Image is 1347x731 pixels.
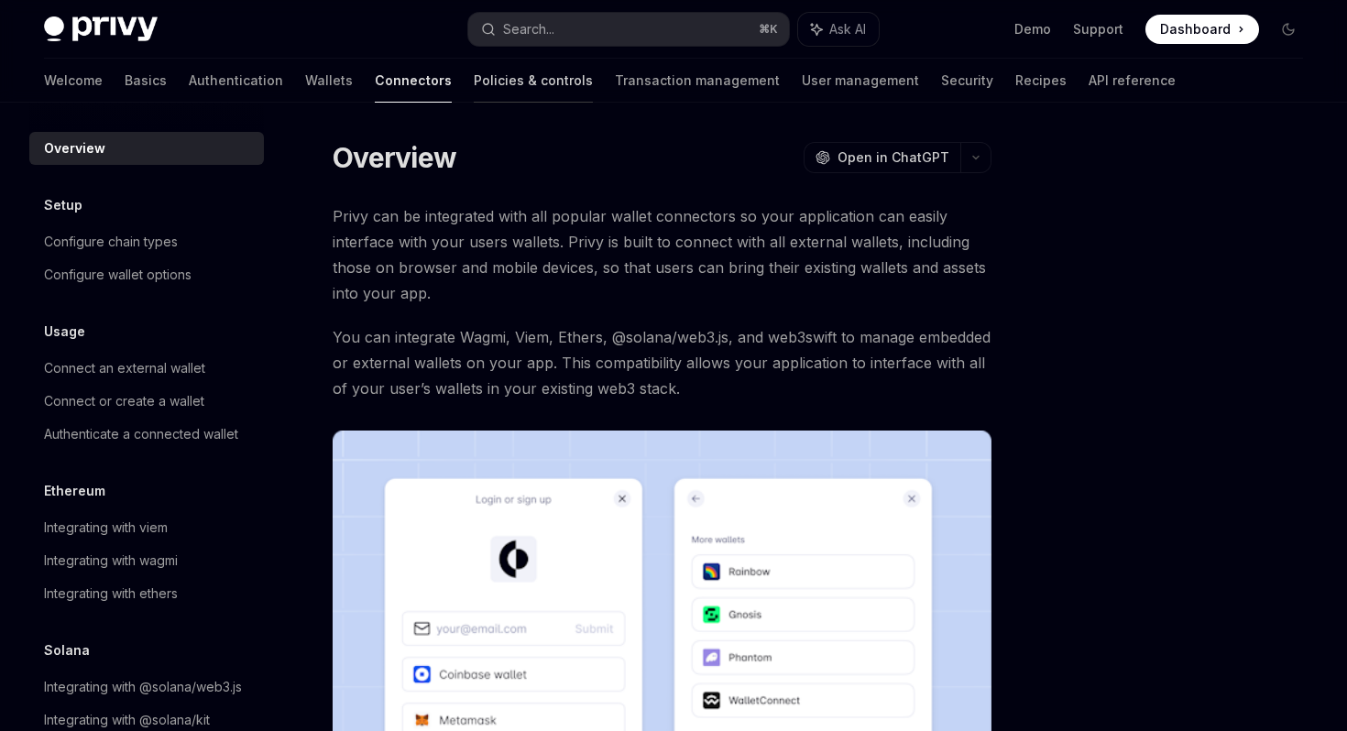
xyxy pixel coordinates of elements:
[1089,59,1176,103] a: API reference
[44,550,178,572] div: Integrating with wagmi
[1014,20,1051,38] a: Demo
[44,423,238,445] div: Authenticate a connected wallet
[1015,59,1067,103] a: Recipes
[375,59,452,103] a: Connectors
[44,517,168,539] div: Integrating with viem
[829,20,866,38] span: Ask AI
[29,577,264,610] a: Integrating with ethers
[44,480,105,502] h5: Ethereum
[29,418,264,451] a: Authenticate a connected wallet
[44,194,82,216] h5: Setup
[1160,20,1231,38] span: Dashboard
[44,231,178,253] div: Configure chain types
[44,321,85,343] h5: Usage
[29,225,264,258] a: Configure chain types
[798,13,879,46] button: Ask AI
[44,16,158,42] img: dark logo
[125,59,167,103] a: Basics
[333,141,456,174] h1: Overview
[1274,15,1303,44] button: Toggle dark mode
[44,390,204,412] div: Connect or create a wallet
[189,59,283,103] a: Authentication
[29,352,264,385] a: Connect an external wallet
[29,132,264,165] a: Overview
[838,148,949,167] span: Open in ChatGPT
[474,59,593,103] a: Policies & controls
[44,264,192,286] div: Configure wallet options
[305,59,353,103] a: Wallets
[29,671,264,704] a: Integrating with @solana/web3.js
[44,639,90,661] h5: Solana
[333,324,991,401] span: You can integrate Wagmi, Viem, Ethers, @solana/web3.js, and web3swift to manage embedded or exter...
[44,583,178,605] div: Integrating with ethers
[941,59,993,103] a: Security
[503,18,554,40] div: Search...
[29,385,264,418] a: Connect or create a wallet
[804,142,960,173] button: Open in ChatGPT
[29,511,264,544] a: Integrating with viem
[29,544,264,577] a: Integrating with wagmi
[1145,15,1259,44] a: Dashboard
[44,676,242,698] div: Integrating with @solana/web3.js
[333,203,991,306] span: Privy can be integrated with all popular wallet connectors so your application can easily interfa...
[615,59,780,103] a: Transaction management
[44,357,205,379] div: Connect an external wallet
[802,59,919,103] a: User management
[44,137,105,159] div: Overview
[759,22,778,37] span: ⌘ K
[1073,20,1123,38] a: Support
[468,13,788,46] button: Search...⌘K
[29,258,264,291] a: Configure wallet options
[44,59,103,103] a: Welcome
[44,709,210,731] div: Integrating with @solana/kit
